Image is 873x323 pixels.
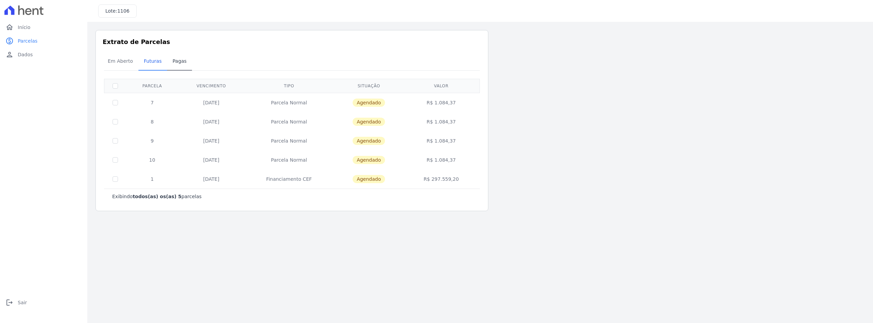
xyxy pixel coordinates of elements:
[112,193,202,200] p: Exibindo parcelas
[126,93,178,112] td: 7
[133,194,181,199] b: todos(as) os(as) 5
[404,93,478,112] td: R$ 1.084,37
[126,79,178,93] th: Parcela
[117,8,130,14] span: 1106
[404,150,478,170] td: R$ 1.084,37
[3,48,85,61] a: personDados
[126,150,178,170] td: 10
[178,112,245,131] td: [DATE]
[244,150,334,170] td: Parcela Normal
[244,79,334,93] th: Tipo
[178,150,245,170] td: [DATE]
[404,170,478,189] td: R$ 297.559,20
[5,37,14,45] i: paid
[3,20,85,34] a: homeInício
[353,99,385,107] span: Agendado
[353,118,385,126] span: Agendado
[126,131,178,150] td: 9
[244,170,334,189] td: Financiamento CEF
[178,79,245,93] th: Vencimento
[167,53,192,71] a: Pagas
[404,79,478,93] th: Valor
[102,53,138,71] a: Em Aberto
[178,93,245,112] td: [DATE]
[353,137,385,145] span: Agendado
[178,131,245,150] td: [DATE]
[18,51,33,58] span: Dados
[178,170,245,189] td: [DATE]
[244,131,334,150] td: Parcela Normal
[138,53,167,71] a: Futuras
[103,37,481,46] h3: Extrato de Parcelas
[105,8,130,15] h3: Lote:
[353,175,385,183] span: Agendado
[126,112,178,131] td: 8
[404,112,478,131] td: R$ 1.084,37
[5,23,14,31] i: home
[126,170,178,189] td: 1
[334,79,404,93] th: Situação
[5,50,14,59] i: person
[104,54,137,68] span: Em Aberto
[3,34,85,48] a: paidParcelas
[244,93,334,112] td: Parcela Normal
[3,296,85,309] a: logoutSair
[18,24,30,31] span: Início
[244,112,334,131] td: Parcela Normal
[353,156,385,164] span: Agendado
[18,38,38,44] span: Parcelas
[168,54,191,68] span: Pagas
[18,299,27,306] span: Sair
[140,54,166,68] span: Futuras
[5,298,14,307] i: logout
[404,131,478,150] td: R$ 1.084,37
